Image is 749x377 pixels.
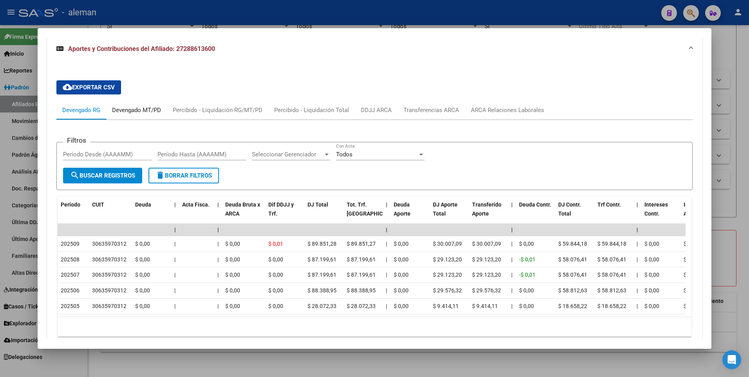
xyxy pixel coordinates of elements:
[383,196,391,231] datatable-header-cell: |
[644,201,668,217] span: Intereses Contr.
[472,272,501,278] span: $ 29.123,20
[394,201,411,217] span: Deuda Aporte
[265,196,304,231] datatable-header-cell: Dif DDJJ y Trf.
[135,287,150,294] span: $ 0,00
[347,303,376,309] span: $ 28.072,33
[433,303,459,309] span: $ 9.414,11
[61,201,80,208] span: Período
[304,196,344,231] datatable-header-cell: DJ Total
[47,36,702,62] mat-expansion-panel-header: Aportes y Contribuciones del Afiliado: 27288613600
[274,106,349,114] div: Percibido - Liquidación Total
[344,196,383,231] datatable-header-cell: Tot. Trf. Bruto
[633,196,641,231] datatable-header-cell: |
[61,241,80,247] span: 202509
[644,287,659,294] span: $ 0,00
[174,256,175,263] span: |
[361,106,392,114] div: DDJJ ARCA
[472,241,501,247] span: $ 30.007,09
[156,170,165,180] mat-icon: delete
[225,303,240,309] span: $ 0,00
[347,272,376,278] span: $ 87.199,61
[225,272,240,278] span: $ 0,00
[174,227,176,233] span: |
[308,201,328,208] span: DJ Total
[472,256,501,263] span: $ 29.123,20
[174,303,175,309] span: |
[268,256,283,263] span: $ 0,00
[472,303,498,309] span: $ 9.414,11
[174,241,175,247] span: |
[680,196,720,231] datatable-header-cell: Intereses Aporte
[391,196,430,231] datatable-header-cell: Deuda Aporte
[722,350,741,369] div: Open Intercom Messenger
[268,201,294,217] span: Dif DDJJ y Trf.
[70,172,135,179] span: Buscar Registros
[174,287,175,294] span: |
[516,196,555,231] datatable-header-cell: Deuda Contr.
[637,272,638,278] span: |
[214,196,222,231] datatable-header-cell: |
[63,82,72,92] mat-icon: cloud_download
[182,201,210,208] span: Acta Fisca.
[511,256,512,263] span: |
[472,287,501,294] span: $ 29.576,32
[597,287,626,294] span: $ 58.812,63
[511,227,513,233] span: |
[403,106,459,114] div: Transferencias ARCA
[225,201,260,217] span: Deuda Bruta x ARCA
[555,196,594,231] datatable-header-cell: DJ Contr. Total
[597,303,626,309] span: $ 18.658,22
[386,287,387,294] span: |
[308,241,337,247] span: $ 89.851,28
[268,287,283,294] span: $ 0,00
[597,272,626,278] span: $ 58.076,41
[222,196,265,231] datatable-header-cell: Deuda Bruta x ARCA
[68,45,215,53] span: Aportes y Contribuciones del Afiliado: 27288613600
[386,303,387,309] span: |
[347,241,376,247] span: $ 89.851,27
[519,272,536,278] span: -$ 0,01
[644,272,659,278] span: $ 0,00
[511,287,512,294] span: |
[268,272,283,278] span: $ 0,00
[308,303,337,309] span: $ 28.072,33
[63,136,90,145] h3: Filtros
[179,196,214,231] datatable-header-cell: Acta Fisca.
[519,303,534,309] span: $ 0,00
[308,272,337,278] span: $ 87.199,61
[347,201,400,217] span: Tot. Trf. [GEOGRAPHIC_DATA]
[684,287,698,294] span: $ 0,00
[433,201,458,217] span: DJ Aporte Total
[63,168,142,183] button: Buscar Registros
[637,256,638,263] span: |
[644,256,659,263] span: $ 0,00
[637,201,638,208] span: |
[597,256,626,263] span: $ 58.076,41
[472,201,501,217] span: Transferido Aporte
[148,168,219,183] button: Borrar Filtros
[61,287,80,294] span: 202506
[252,151,323,158] span: Seleccionar Gerenciador
[519,287,534,294] span: $ 0,00
[225,287,240,294] span: $ 0,00
[684,272,698,278] span: $ 0,00
[511,201,513,208] span: |
[308,287,337,294] span: $ 88.388,95
[637,303,638,309] span: |
[217,256,219,263] span: |
[92,239,127,248] div: 30635970312
[641,196,680,231] datatable-header-cell: Intereses Contr.
[558,241,587,247] span: $ 59.844,18
[511,272,512,278] span: |
[594,196,633,231] datatable-header-cell: Trf Contr.
[217,227,219,233] span: |
[268,241,283,247] span: $ 0,01
[433,272,462,278] span: $ 29.123,20
[644,303,659,309] span: $ 0,00
[92,201,104,208] span: CUIT
[386,201,387,208] span: |
[519,201,551,208] span: Deuda Contr.
[386,241,387,247] span: |
[637,241,638,247] span: |
[558,287,587,294] span: $ 58.812,63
